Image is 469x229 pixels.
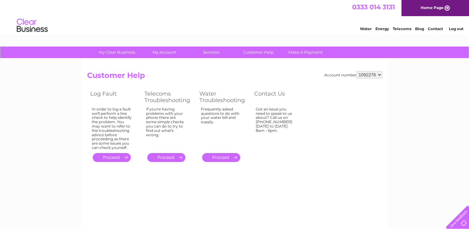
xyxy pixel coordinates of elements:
[93,153,131,162] a: .
[16,16,48,35] img: logo.png
[352,3,395,11] a: 0333 014 3131
[360,26,372,31] a: Water
[449,26,463,31] a: Log out
[256,107,296,147] div: Got an issue you need to speak to us about? Call us on [PHONE_NUMBER] [DATE] to [DATE] 8am – 6pm.
[141,89,196,105] th: Telecoms Troubleshooting
[196,89,251,105] th: Water Troubleshooting
[201,107,242,147] div: Frequently asked questions to do with your water bill and supply.
[186,47,237,58] a: Services
[87,71,382,83] h2: Customer Help
[92,107,132,150] div: In order to log a fault we'll perform a line check to help identify the problem. You may want to ...
[393,26,411,31] a: Telecoms
[91,47,143,58] a: My Clear Business
[324,71,382,79] div: Account number
[146,107,187,147] div: If you're having problems with your phone there are some simple checks you can do to try to find ...
[280,47,331,58] a: Make A Payment
[202,153,240,162] a: .
[415,26,424,31] a: Blog
[87,89,141,105] th: Log Fault
[428,26,443,31] a: Contact
[88,3,381,30] div: Clear Business is a trading name of Verastar Limited (registered in [GEOGRAPHIC_DATA] No. 3667643...
[233,47,284,58] a: Customer Help
[375,26,389,31] a: Energy
[147,153,185,162] a: .
[251,89,305,105] th: Contact Us
[139,47,190,58] a: My Account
